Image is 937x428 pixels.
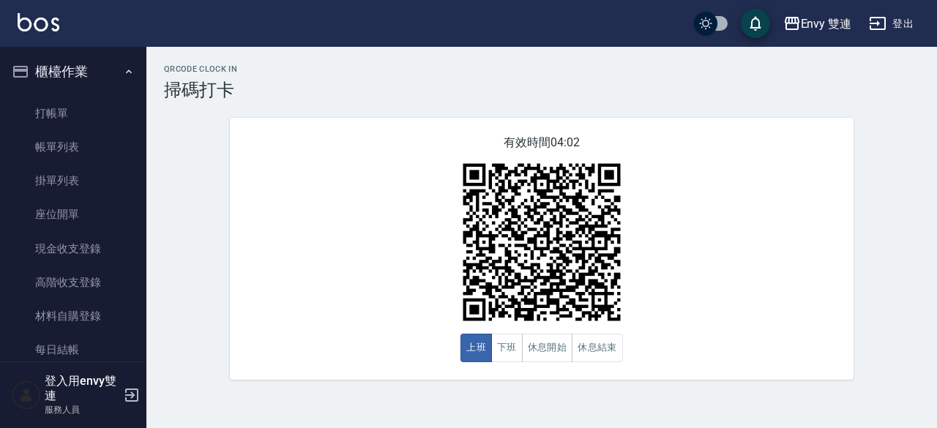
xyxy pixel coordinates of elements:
img: Person [12,380,41,410]
a: 掛單列表 [6,164,141,198]
button: 下班 [491,334,523,362]
a: 每日結帳 [6,333,141,367]
a: 帳單列表 [6,130,141,164]
h5: 登入用envy雙連 [45,374,119,403]
button: 登出 [863,10,919,37]
a: 現金收支登錄 [6,232,141,266]
button: 上班 [460,334,492,362]
p: 服務人員 [45,403,119,416]
a: 材料自購登錄 [6,299,141,333]
div: 有效時間 04:02 [230,118,854,380]
a: 高階收支登錄 [6,266,141,299]
button: save [741,9,770,38]
a: 座位開單 [6,198,141,231]
button: Envy 雙連 [777,9,858,39]
img: Logo [18,13,59,31]
h2: QRcode Clock In [164,64,919,74]
button: 櫃檯作業 [6,53,141,91]
h3: 掃碼打卡 [164,80,919,100]
button: 休息結束 [572,334,623,362]
a: 打帳單 [6,97,141,130]
button: 休息開始 [522,334,573,362]
div: Envy 雙連 [801,15,852,33]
